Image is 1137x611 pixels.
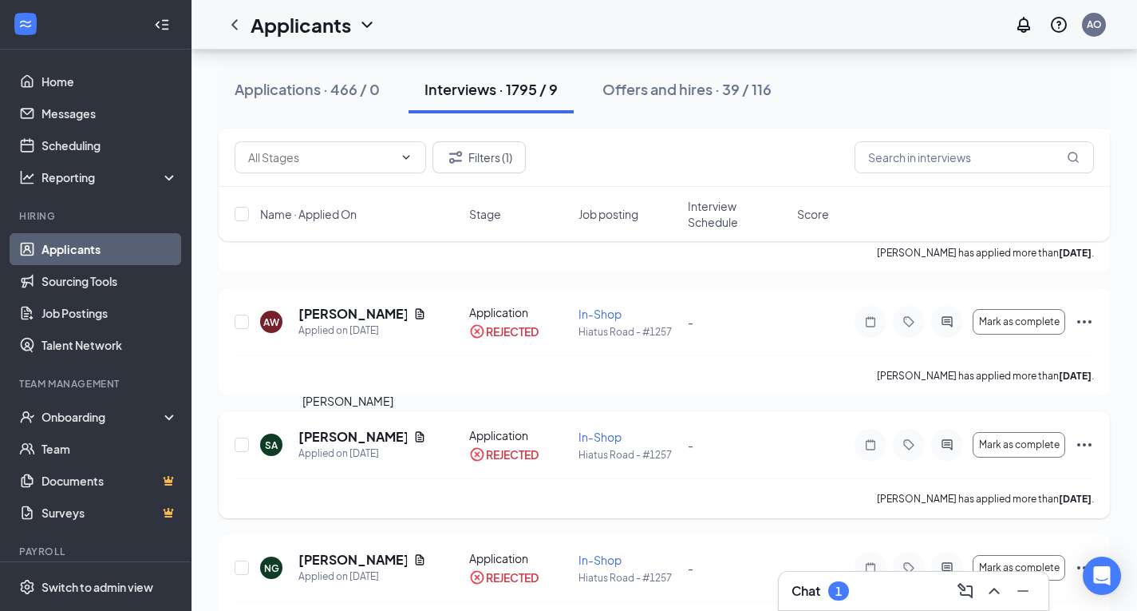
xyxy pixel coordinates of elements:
[469,427,569,443] div: Application
[979,316,1060,327] span: Mark as complete
[981,578,1007,604] button: ChevronUp
[357,15,377,34] svg: ChevronDown
[19,409,35,425] svg: UserCheck
[298,305,407,323] h5: [PERSON_NAME]
[797,206,829,222] span: Score
[688,561,693,575] span: -
[41,497,178,529] a: SurveysCrown
[298,446,426,462] div: Applied on [DATE]
[979,562,1060,573] span: Mark as complete
[41,297,178,329] a: Job Postings
[578,553,622,567] span: In-Shop
[41,433,178,465] a: Team
[1059,493,1092,505] b: [DATE]
[469,446,485,462] svg: CrossCircle
[688,315,693,329] span: -
[19,169,35,185] svg: Analysis
[1075,435,1094,454] svg: Ellipses
[260,206,357,222] span: Name · Applied On
[953,578,978,604] button: ComposeMessage
[1013,581,1032,601] svg: Minimize
[938,438,957,451] svg: ActiveChat
[835,585,842,598] div: 1
[298,323,426,339] div: Applied on [DATE]
[265,438,278,452] div: SA
[264,561,279,575] div: NG
[1010,578,1036,604] button: Minimize
[486,569,539,585] div: REJECTED
[298,569,426,585] div: Applied on [DATE]
[413,553,426,566] svg: Document
[41,129,178,161] a: Scheduling
[985,581,1004,601] svg: ChevronUp
[1059,370,1092,382] b: [DATE]
[973,432,1065,458] button: Mark as complete
[469,550,569,566] div: Application
[1083,557,1121,595] div: Open Intercom Messenger
[1067,151,1080,164] svg: MagnifyingGlass
[855,141,1094,173] input: Search in interviews
[400,151,413,164] svg: ChevronDown
[41,65,178,97] a: Home
[41,329,178,361] a: Talent Network
[899,438,918,451] svg: Tag
[938,315,957,328] svg: ActiveChat
[938,561,957,574] svg: ActiveChat
[688,198,788,230] span: Interview Schedule
[41,579,153,595] div: Switch to admin view
[578,206,638,222] span: Job posting
[41,233,178,265] a: Applicants
[41,265,178,297] a: Sourcing Tools
[899,315,918,328] svg: Tag
[578,307,622,321] span: In-Shop
[1049,15,1068,34] svg: QuestionInfo
[432,141,526,173] button: Filter Filters (1)
[792,582,820,600] h3: Chat
[861,438,880,451] svg: Note
[41,465,178,497] a: DocumentsCrown
[979,439,1060,450] span: Mark as complete
[154,17,170,33] svg: Collapse
[19,545,175,558] div: Payroll
[956,581,975,601] svg: ComposeMessage
[469,323,485,339] svg: CrossCircle
[899,561,918,574] svg: Tag
[861,315,880,328] svg: Note
[1075,312,1094,331] svg: Ellipses
[19,579,35,595] svg: Settings
[1014,15,1033,34] svg: Notifications
[19,209,175,223] div: Hiring
[248,149,393,166] input: All Stages
[877,369,1094,383] p: [PERSON_NAME] has applied more than .
[973,309,1065,335] button: Mark as complete
[41,97,178,129] a: Messages
[578,571,678,585] p: Hiatus Road - #1257
[18,16,34,32] svg: WorkstreamLogo
[302,392,393,410] div: [PERSON_NAME]
[41,169,179,185] div: Reporting
[578,430,622,444] span: In-Shop
[1087,18,1102,31] div: AO
[861,561,880,574] svg: Note
[469,206,501,222] span: Stage
[298,428,407,446] h5: [PERSON_NAME]
[486,323,539,339] div: REJECTED
[424,79,558,99] div: Interviews · 1795 / 9
[19,377,175,391] div: Team Management
[877,492,1094,506] p: [PERSON_NAME] has applied more than .
[578,448,678,462] p: Hiatus Road - #1257
[298,551,407,569] h5: [PERSON_NAME]
[578,325,678,339] p: Hiatus Road - #1257
[251,11,351,38] h1: Applicants
[602,79,772,99] div: Offers and hires · 39 / 116
[688,438,693,452] span: -
[263,315,279,329] div: AW
[486,446,539,462] div: REJECTED
[413,307,426,320] svg: Document
[1075,558,1094,577] svg: Ellipses
[225,15,244,34] svg: ChevronLeft
[41,409,164,425] div: Onboarding
[235,79,380,99] div: Applications · 466 / 0
[413,430,426,443] svg: Document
